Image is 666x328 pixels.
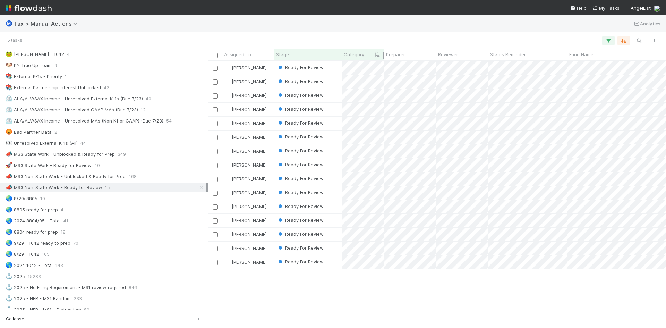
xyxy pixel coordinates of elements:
span: Ready For Review [277,259,324,264]
span: Status Reminder [490,51,526,58]
input: Toggle Row Selected [213,218,218,224]
span: 🌎 [6,262,12,268]
span: Ready For Review [277,245,324,251]
span: ⏲️ [6,118,12,124]
div: Ready For Review [277,106,324,112]
span: [PERSON_NAME] [232,93,267,98]
span: 12 [141,106,146,114]
div: Unresolved External K-1s (All) [6,139,78,148]
span: 80 [84,305,89,314]
span: 44 [80,139,86,148]
div: 9/29 - 1042 ready to prep [6,239,70,247]
div: [PERSON_NAME] [225,92,267,99]
input: Toggle Row Selected [213,246,218,251]
div: Ready For Review [277,147,324,154]
img: logo-inverted-e16ddd16eac7371096b0.svg [6,2,52,14]
span: Preparer [386,51,405,58]
span: [PERSON_NAME] [232,134,267,140]
span: Ready For Review [277,78,324,84]
span: 70 [73,239,78,247]
div: [PERSON_NAME] [225,106,267,113]
div: Ready For Review [277,217,324,224]
div: 2025 [6,272,25,281]
span: [PERSON_NAME] [232,176,267,182]
div: MS3 Non-State Work - Unblocked & Ready for Prep [6,172,126,181]
img: avatar_711f55b7-5a46-40da-996f-bc93b6b86381.png [225,148,231,154]
span: 4 [61,205,63,214]
span: Ready For Review [277,231,324,237]
div: [PERSON_NAME] [225,245,267,252]
a: My Tasks [592,5,620,11]
span: [PERSON_NAME] [232,162,267,168]
img: avatar_d45d11ee-0024-4901-936f-9df0a9cc3b4e.png [225,65,231,70]
span: Reviewer [438,51,458,58]
span: [PERSON_NAME] [232,218,267,223]
input: Toggle Row Selected [213,260,218,265]
div: MS3 Non-State Work - Ready for Review [6,183,102,192]
span: 🌏 [6,240,12,246]
div: [PERSON_NAME] [225,189,267,196]
span: Tax > Manual Actions [14,20,81,27]
div: [PERSON_NAME] [225,64,267,71]
input: Toggle Row Selected [213,66,218,71]
span: ⏲️ [6,107,12,112]
span: Ⓜ️ [6,20,12,26]
span: 📣 [6,184,12,190]
input: Toggle Row Selected [213,204,218,210]
div: MS3 State Work - Ready for Review [6,161,92,170]
span: 📚 [6,84,12,90]
span: [PERSON_NAME] [232,65,267,70]
span: ⚓ [6,273,12,279]
div: 8805 ready for prep [6,205,58,214]
div: Ready For Review [277,64,324,71]
div: Ready For Review [277,78,324,85]
span: 🌏 [6,207,12,212]
span: Ready For Review [277,217,324,223]
span: Ready For Review [277,106,324,112]
span: 40 [146,94,151,103]
span: 468 [128,172,137,181]
img: avatar_711f55b7-5a46-40da-996f-bc93b6b86381.png [225,120,231,126]
span: ⚓ [6,306,12,312]
img: avatar_d45d11ee-0024-4901-936f-9df0a9cc3b4e.png [225,79,231,84]
span: 233 [74,294,82,303]
span: [PERSON_NAME] [232,259,267,265]
span: ⏲️ [6,95,12,101]
span: 349 [118,150,126,159]
input: Toggle Row Selected [213,135,218,140]
div: Ready For Review [277,258,324,265]
div: [PERSON_NAME] [225,175,267,182]
input: Toggle Row Selected [213,163,218,168]
div: Ready For Review [277,244,324,251]
span: 18 [61,228,66,236]
a: Analytics [633,19,660,28]
div: [PERSON_NAME] [225,120,267,127]
div: External K-1s - Priority [6,72,62,81]
img: avatar_d45d11ee-0024-4901-936f-9df0a9cc3b4e.png [225,190,231,195]
div: Ready For Review [277,230,324,237]
span: Ready For Review [277,203,324,209]
div: [PERSON_NAME] - 1042 [6,50,64,59]
span: 40 [94,161,100,170]
input: Toggle Row Selected [213,93,218,99]
span: 9 [54,61,57,70]
div: MS3 State Work - Unblocked & Ready for Prep [6,150,115,159]
div: [PERSON_NAME] [225,78,267,85]
span: 🌏 [6,229,12,235]
input: Toggle All Rows Selected [213,53,218,58]
span: 📣 [6,151,12,157]
div: [PERSON_NAME] [225,217,267,224]
img: avatar_66854b90-094e-431f-b713-6ac88429a2b8.png [225,232,231,237]
span: 🐶 [6,62,12,68]
div: Ready For Review [277,189,324,196]
div: 2025 - NFR - MS1 - Distribution [6,305,81,314]
span: 19 [40,194,45,203]
img: avatar_d45d11ee-0024-4901-936f-9df0a9cc3b4e.png [225,245,231,251]
div: 2025 - NFR - MS1 Random [6,294,71,303]
input: Toggle Row Selected [213,232,218,237]
span: Ready For Review [277,92,324,98]
span: Category [344,51,364,58]
div: PY True Up Team [6,61,52,70]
